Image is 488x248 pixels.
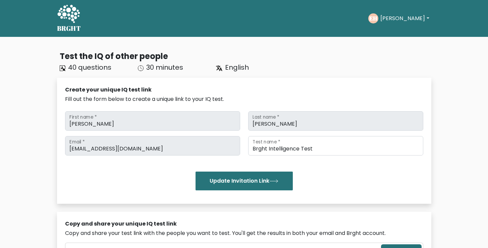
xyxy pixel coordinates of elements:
input: Email [65,136,240,156]
div: Create your unique IQ test link [65,86,423,94]
div: Copy and share your unique IQ test link [65,220,423,228]
button: [PERSON_NAME] [378,14,431,23]
input: Test name [248,136,423,156]
text: EH [369,14,377,22]
div: Test the IQ of other people [60,50,431,62]
input: First name [65,111,240,131]
span: 30 minutes [146,63,183,72]
span: 40 questions [68,63,111,72]
h5: BRGHT [57,24,81,33]
div: Copy and share your test link with the people you want to test. You'll get the results in both yo... [65,229,423,237]
button: Update Invitation Link [196,172,293,190]
a: BRGHT [57,3,81,34]
div: Fill out the form below to create a unique link to your IQ test. [65,95,423,103]
span: English [225,63,249,72]
input: Last name [248,111,423,131]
